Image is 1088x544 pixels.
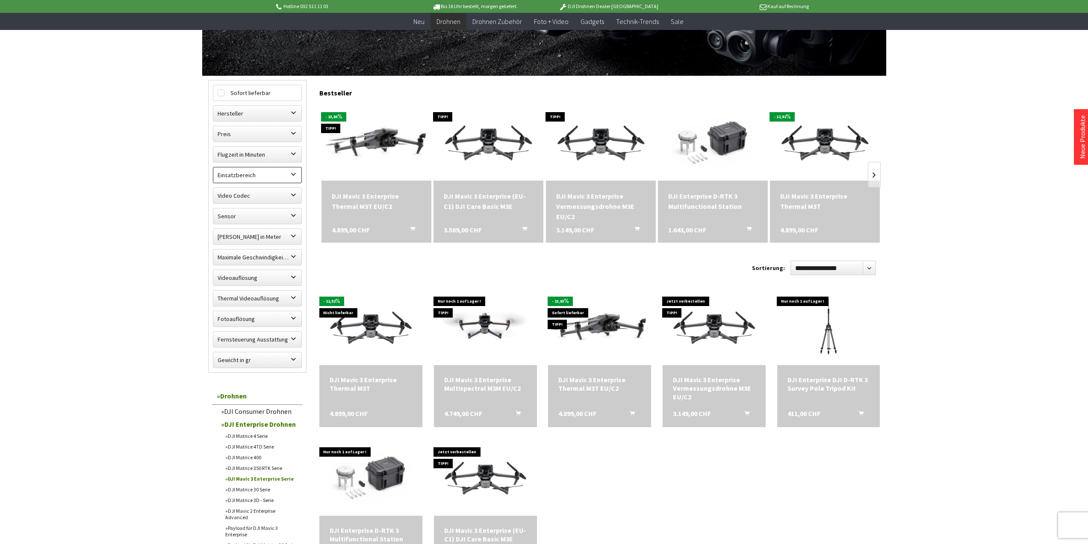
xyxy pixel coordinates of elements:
span: Drohnen [436,17,460,26]
a: DJI Matrice 4TD Serie [221,441,302,452]
a: DJI Enterprise D-RTK 3 Multifunctional Station 1.643,00 CHF In den Warenkorb [330,526,412,543]
a: DJI Matrice 400 [221,452,302,463]
a: DJI Mavic 3 Enterprise (EU-C1) DJI Care Basic M3E 3.569,00 CHF In den Warenkorb [444,191,533,211]
button: In den Warenkorb [848,409,869,420]
a: Technik-Trends [610,13,665,30]
span: Gadgets [581,17,604,26]
div: DJI Mavic 3 Enterprise Thermal M3T [780,191,870,211]
button: In den Warenkorb [624,225,645,236]
label: Sortierung: [752,261,785,275]
label: Video Codec [213,188,301,203]
a: DJI Mavic 3 Enterprise Serie [221,473,302,484]
label: Fotoauflösung [213,311,301,327]
img: DJI Enterprise D-RTK 3 Multifunctional Station [661,104,764,181]
span: 4.899,00 CHF [330,409,368,418]
img: DJI Enterprise DJI D-RTK 3 Survey Pole Tripod Kit [777,288,880,365]
img: DJI Mavic 3 Enterprise Thermal M3T [319,298,422,356]
button: In den Warenkorb [505,409,526,420]
p: Bis 16 Uhr bestellt, morgen geliefert. [408,1,542,12]
img: DJI Mavic 3E [546,111,656,173]
label: Preis [213,126,301,142]
a: DJI Mavic 3 Enterprise Vermessungsdrohne M3E EU/C2 3.149,00 CHF In den Warenkorb [556,191,646,222]
img: DJI Mavic 3 Enterprise (EU-C1) DJI Care Basic M3E [433,111,543,173]
a: DJI Mavic 3 Enterprise Vermessungsdrohne M3E EU/C2 3.149,00 CHF In den Warenkorb [673,375,755,401]
label: Videoauflösung [213,270,301,285]
a: Sale [665,13,690,30]
a: DJI Enterprise Drohnen [217,418,302,431]
div: DJI Mavic 3 Enterprise Vermessungsdrohne M3E EU/C2 [673,375,755,401]
span: 3.149,00 CHF [673,409,711,418]
a: DJI Matrice 350 RTK Serie [221,463,302,473]
a: DJI Matrice 3D - Serie [221,495,302,505]
label: Sensor [213,208,301,224]
a: DJI Mavic 3 Enterprise (EU-C1) DJI Care Basic M3E 3.569,00 CHF In den Warenkorb [444,526,527,543]
a: Neu [407,13,430,30]
a: DJI Matrice 30 Serie [221,484,302,495]
span: 4.899,00 CHF [780,225,818,235]
span: Technik-Trends [616,17,659,26]
div: DJI Mavic 3 Enterprise (EU-C1) DJI Care Basic M3E [444,526,527,543]
label: Einsatzbereich [213,167,301,183]
span: 3.149,00 CHF [556,225,594,235]
a: DJI Enterprise D-RTK 3 Multifunctional Station 1.643,00 CHF In den Warenkorb [668,191,758,211]
button: In den Warenkorb [512,225,532,236]
label: Gewicht in gr [213,352,301,368]
div: DJI Enterprise D-RTK 3 Multifunctional Station [330,526,412,543]
label: Maximale Flughöhe in Meter [213,229,301,244]
a: DJI Mavic 3 Enterprise Thermal M3T 4.899,00 CHF [780,191,870,211]
p: Hotline 032 511 11 03 [275,1,408,12]
img: DJI Mavic 3 Enterprise Thermal M3T EU/C2 [321,107,431,177]
a: Drohnen [212,387,302,405]
div: DJI Enterprise D-RTK 3 Multifunctional Station [668,191,758,211]
span: Sale [671,17,684,26]
a: Drohnen [430,13,466,30]
a: DJI Enterprise DJI D-RTK 3 Survey Pole Tripod Kit 411,00 CHF In den Warenkorb [787,375,870,392]
img: DJI Mavic 3E [663,298,766,356]
div: DJI Mavic 3 Enterprise Vermessungsdrohne M3E EU/C2 [556,191,646,222]
label: Fernsteuerung Ausstattung [213,332,301,347]
span: Foto + Video [534,17,569,26]
a: DJI Matrice 4 Serie [221,431,302,441]
span: 4.899,00 CHF [558,409,596,418]
p: Kauf auf Rechnung [675,1,809,12]
a: DJI Mavic 2 Enterprise Advanced [221,505,302,523]
a: Foto + Video [528,13,575,30]
button: In den Warenkorb [736,225,757,236]
div: DJI Mavic 3 Enterprise (EU-C1) DJI Care Basic M3E [444,191,533,211]
img: DJI Mavic 3 Enterprise Multispectral M3M EU/C2 [434,298,537,356]
span: 4.749,00 CHF [444,409,482,418]
img: DJI Mavic 3 Enterprise (EU-C1) DJI Care Basic M3E [434,448,537,506]
img: DJI Mavic 3 Enterprise Thermal M3T [770,111,880,173]
span: Neu [413,17,425,26]
a: Neue Produkte [1078,115,1087,159]
a: DJI Mavic 3 Enterprise Multispectral M3M EU/C2 4.749,00 CHF In den Warenkorb [444,375,527,392]
span: 3.569,00 CHF [444,225,482,235]
div: DJI Mavic 3 Enterprise Thermal M3T [330,375,412,392]
button: In den Warenkorb [400,225,420,236]
div: DJI Mavic 3 Enterprise Thermal M3T EU/C2 [558,375,641,392]
img: DJI Mavic 3 Enterprise Thermal M3T EU/C2 [548,294,651,360]
img: DJI Enterprise D-RTK 3 Multifunctional Station [319,439,422,516]
span: 411,00 CHF [787,409,820,418]
a: Drohnen Zubehör [466,13,528,30]
a: DJI Mavic 3 Enterprise Thermal M3T EU/C2 4.899,00 CHF In den Warenkorb [558,375,641,392]
button: In den Warenkorb [734,409,755,420]
a: DJI Mavic 3 Enterprise Thermal M3T 4.899,00 CHF [330,375,412,392]
p: DJI Drohnen Dealer [GEOGRAPHIC_DATA] [542,1,675,12]
label: Flugzeit in Minuten [213,147,301,162]
a: Payload für DJI Mavic 3 Enterprise [221,523,302,540]
label: Thermal Videoauflösung [213,291,301,306]
label: Hersteller [213,106,301,121]
label: Sofort lieferbar [213,85,301,101]
div: DJI Enterprise DJI D-RTK 3 Survey Pole Tripod Kit [787,375,870,392]
a: Gadgets [575,13,610,30]
span: Drohnen Zubehör [472,17,522,26]
span: 4.899,00 CHF [332,225,370,235]
div: DJI Mavic 3 Enterprise Multispectral M3M EU/C2 [444,375,527,392]
span: 1.643,00 CHF [668,225,706,235]
a: DJI Consumer Drohnen [217,405,302,418]
div: DJI Mavic 3 Enterprise Thermal M3T EU/C2 [332,191,421,211]
label: Maximale Geschwindigkeit in km/h [213,250,301,265]
a: DJI Mavic 3 Enterprise Thermal M3T EU/C2 4.899,00 CHF In den Warenkorb [332,191,421,211]
div: Bestseller [319,80,880,101]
